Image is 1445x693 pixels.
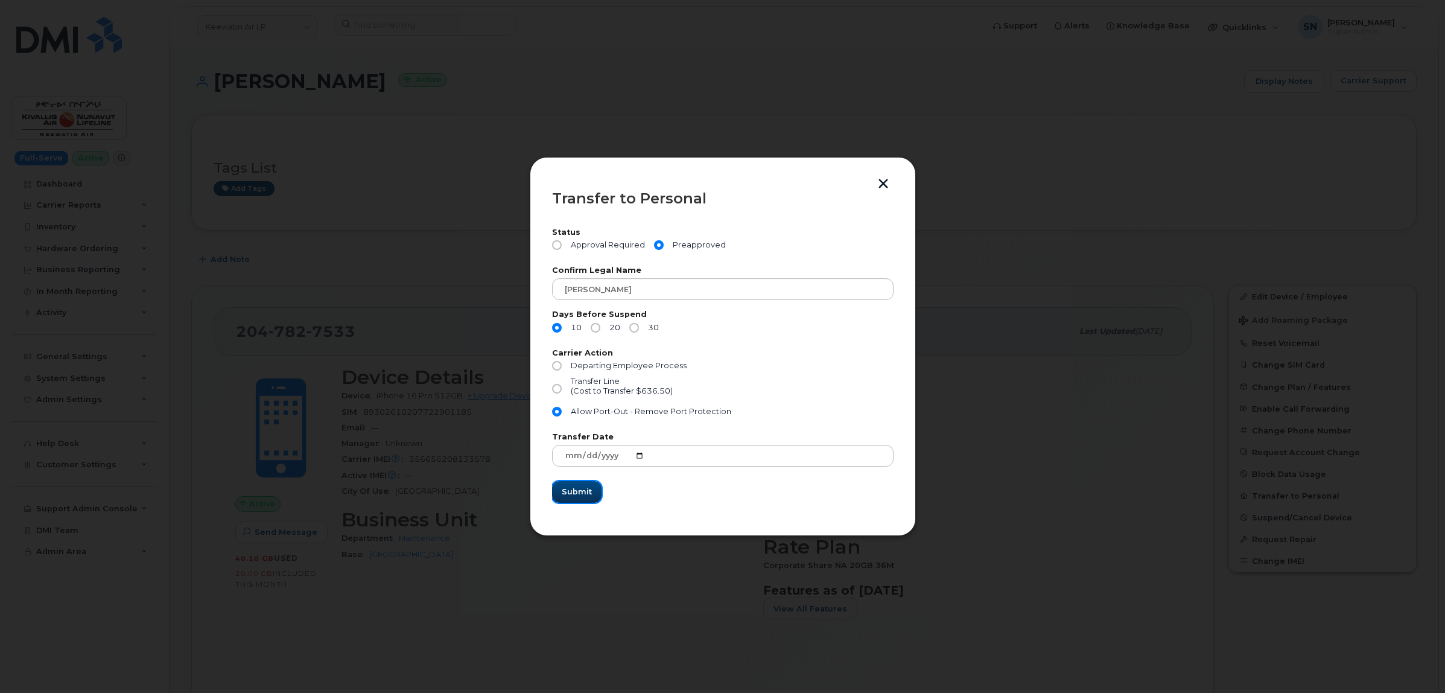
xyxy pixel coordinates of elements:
[629,323,639,333] input: 30
[552,361,562,371] input: Departing Employee Process
[654,240,664,250] input: Preapproved
[669,240,726,250] span: Preapproved
[552,229,894,237] label: Status
[567,240,646,250] span: Approval Required
[552,267,894,275] label: Confirm Legal Name
[605,323,621,333] span: 20
[571,386,673,396] div: (Cost to Transfer $636.50)
[571,361,687,370] span: Departing Employee Process
[552,323,562,333] input: 10
[552,384,562,394] input: Transfer Line(Cost to Transfer $636.50)
[571,407,731,416] span: Allow Port-Out - Remove Port Protection
[567,323,582,333] span: 10
[1393,640,1436,684] iframe: Messenger Launcher
[552,350,894,357] label: Carrier Action
[571,377,620,386] span: Transfer Line
[552,240,562,250] input: Approval Required
[552,191,894,206] div: Transfer to Personal
[562,486,592,497] span: Submit
[552,407,562,417] input: Allow Port-Out - Remove Port Protection
[552,311,894,319] label: Days Before Suspend
[552,433,894,441] label: Transfer Date
[552,481,602,503] button: Submit
[644,323,659,333] span: 30
[591,323,600,333] input: 20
